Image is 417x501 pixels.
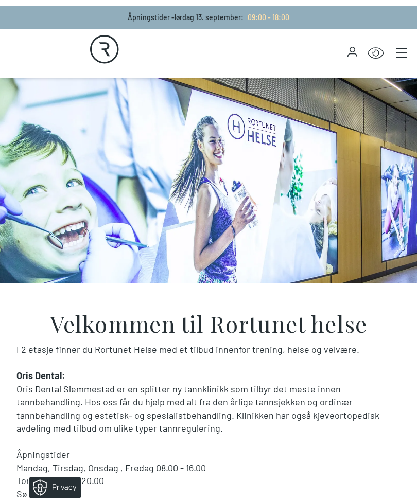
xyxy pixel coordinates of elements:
[128,6,289,17] p: Åpningstider - lørdag 13. september :
[16,364,65,375] strong: Oris Dental:
[16,482,401,495] p: Søndag stengt
[16,307,401,329] h3: Velkommen til Rortunet helse
[368,40,384,56] button: Open Accessibility Menu
[394,40,409,55] button: Main menu
[16,456,401,469] p: Mandag, Tirsdag, Onsdag , Fredag 08.00 - 16.00
[16,337,401,351] p: I 2 etasje finner du Rortunet Helse med et tilbud innenfor trening, helse og velvære.
[16,469,401,482] p: Torsdag 08.00 - 20.00
[16,442,401,456] p: Åpningstider
[248,7,289,16] span: 09:00 - 18:00
[244,7,289,16] a: 09:00 - 18:00
[10,468,94,496] iframe: Manage Preferences
[16,377,401,430] p: Oris Dental Slemmestad er en splitter ny tannklinikk som tilbyr det meste innen tannbehandling. H...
